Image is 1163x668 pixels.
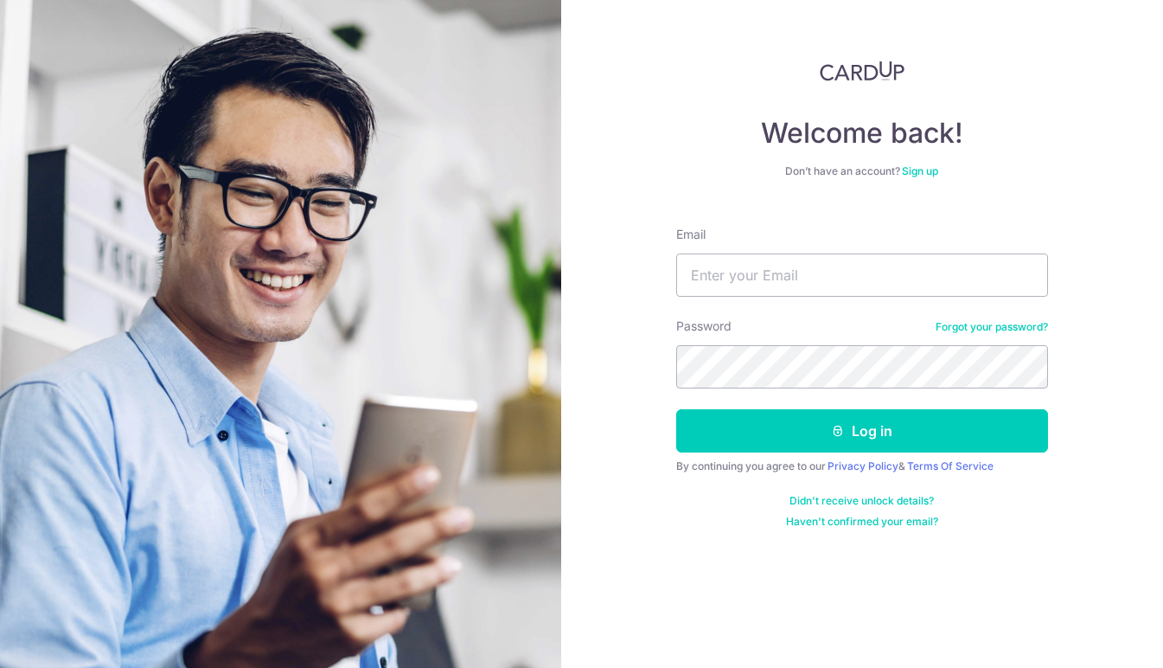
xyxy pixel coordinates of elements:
img: CardUp Logo [820,61,904,81]
a: Didn't receive unlock details? [789,494,934,508]
button: Log in [676,409,1048,453]
label: Email [676,226,706,243]
a: Privacy Policy [828,459,898,472]
div: By continuing you agree to our & [676,459,1048,473]
input: Enter your Email [676,254,1048,297]
a: Sign up [902,164,938,177]
label: Password [676,318,732,335]
a: Haven't confirmed your email? [786,515,938,529]
div: Don’t have an account? [676,164,1048,178]
a: Terms Of Service [907,459,994,472]
h4: Welcome back! [676,116,1048,151]
a: Forgot your password? [936,320,1048,334]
